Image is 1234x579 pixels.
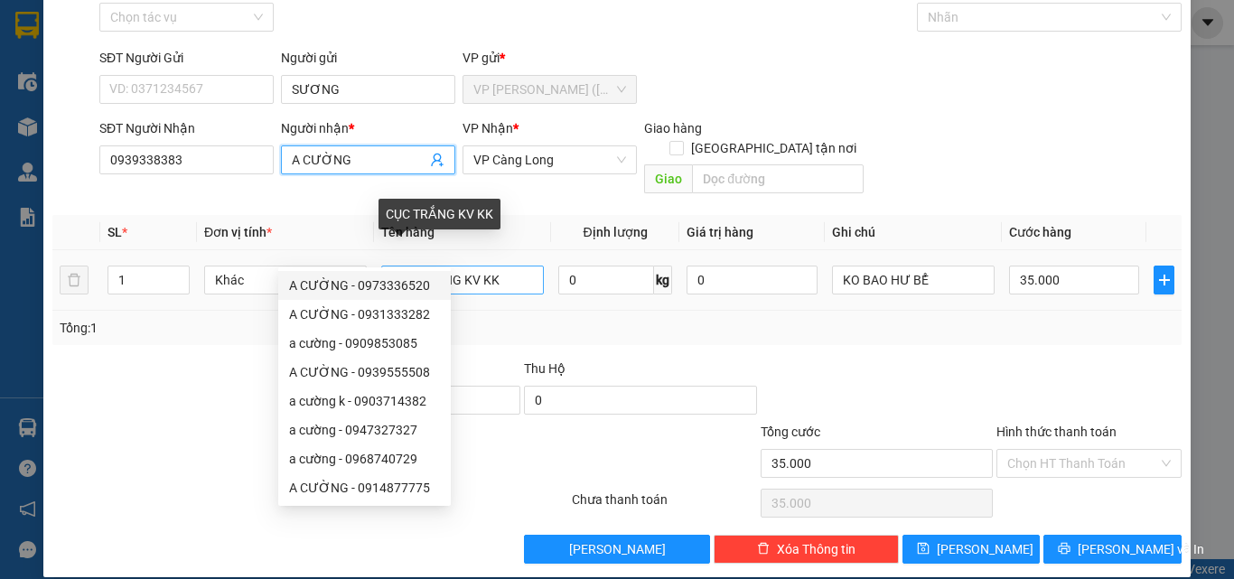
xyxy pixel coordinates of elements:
button: plus [1154,266,1174,294]
span: delete [757,542,770,556]
span: GIAO: [7,117,156,135]
span: printer [1058,542,1070,556]
div: A CƯỜNG - 0931333282 [278,300,451,329]
div: A CƯỜNG - 0939555508 [278,358,451,387]
div: A CƯỜNG - 0939555508 [289,362,440,382]
div: A CƯỜNG - 0914877775 [278,473,451,502]
div: SĐT Người Nhận [99,118,274,138]
div: Chưa thanh toán [570,490,759,521]
p: GỬI: [7,35,264,70]
span: user-add [430,153,444,167]
input: VD: Bàn, Ghế [381,266,544,294]
div: a cường - 0909853085 [278,329,451,358]
span: Cước hàng [1009,225,1071,239]
th: Ghi chú [825,215,1002,250]
div: CỤC TRẮNG KV KK [379,199,500,229]
div: a cường - 0968740729 [289,449,440,469]
span: plus [1155,273,1173,287]
input: 0 [687,266,817,294]
div: A CƯỜNG - 0973336520 [278,271,451,300]
button: deleteXóa Thông tin [714,535,899,564]
span: Giá trị hàng [687,225,753,239]
div: A CƯỜNG - 0914877775 [289,478,440,498]
div: Người nhận [281,118,455,138]
label: Hình thức thanh toán [996,425,1117,439]
span: VP Nhận [463,121,513,135]
div: a cường k - 0903714382 [278,387,451,416]
div: VP gửi [463,48,637,68]
span: 0932925109 - [7,98,124,115]
span: Thu Hộ [524,361,566,376]
span: VP [PERSON_NAME] ([GEOGRAPHIC_DATA]) - [7,35,168,70]
span: VP Càng Long [473,146,626,173]
span: Khác [215,266,356,294]
span: Giao [644,164,692,193]
button: [PERSON_NAME] [524,535,709,564]
div: a cường - 0968740729 [278,444,451,473]
span: Tổng cước [761,425,820,439]
button: save[PERSON_NAME] [902,535,1041,564]
input: Ghi Chú [832,266,995,294]
span: SL [108,225,122,239]
span: Giao hàng [644,121,702,135]
div: a cường k - 0903714382 [289,391,440,411]
p: NHẬN: [7,78,264,95]
div: a cường - 0909853085 [289,333,440,353]
span: VP Trần Phú (Hàng) [473,76,626,103]
span: Đơn vị tính [204,225,272,239]
span: [GEOGRAPHIC_DATA] tận nơi [684,138,864,158]
div: A CƯỜNG - 0973336520 [289,275,440,295]
span: VP Trà Vinh (Hàng) [51,78,175,95]
span: CÚC [97,98,124,115]
div: Người gửi [281,48,455,68]
span: [PERSON_NAME] và In [1078,539,1204,559]
span: [PERSON_NAME] [569,539,666,559]
button: printer[PERSON_NAME] và In [1043,535,1182,564]
span: Xóa Thông tin [777,539,855,559]
strong: BIÊN NHẬN GỬI HÀNG [61,10,210,27]
span: save [917,542,930,556]
span: Định lượng [583,225,647,239]
div: a cường - 0947327327 [289,420,440,440]
div: A CƯỜNG - 0931333282 [289,304,440,324]
input: Dọc đường [692,164,864,193]
span: KO BAO HƯ DẬP [47,117,156,135]
span: kg [654,266,672,294]
div: Tổng: 1 [60,318,478,338]
div: SĐT Người Gửi [99,48,274,68]
div: a cường - 0947327327 [278,416,451,444]
button: delete [60,266,89,294]
span: [PERSON_NAME] [937,539,1033,559]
